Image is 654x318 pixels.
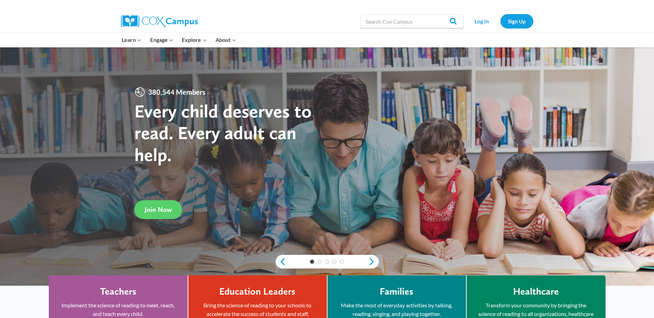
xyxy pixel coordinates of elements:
[310,260,314,264] a: 1
[332,260,336,264] a: 4
[368,258,379,266] a: next
[500,14,533,28] a: Sign Up
[118,33,241,47] nav: Primary Navigation
[100,286,136,297] h4: Teachers
[276,258,286,266] a: previous
[318,260,322,264] a: 2
[276,255,379,269] div: content slider buttons
[134,200,182,219] a: Join Now
[215,35,236,44] span: About
[145,87,208,98] span: 380,544 Members
[134,100,312,165] strong: Every child deserves to read. Every adult can help.
[145,205,172,214] span: Join Now
[467,14,533,28] nav: Secondary Navigation
[361,14,464,28] input: Search Cox Campus
[121,15,198,27] img: Cox Campus
[150,35,173,44] span: Engage
[122,35,141,44] span: Learn
[182,35,207,44] span: Explore
[219,286,296,297] h4: Education Leaders
[340,260,344,264] a: 5
[467,14,497,28] a: Log In
[325,260,329,264] a: 3
[380,286,413,297] h4: Families
[513,286,559,297] h4: Healthcare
